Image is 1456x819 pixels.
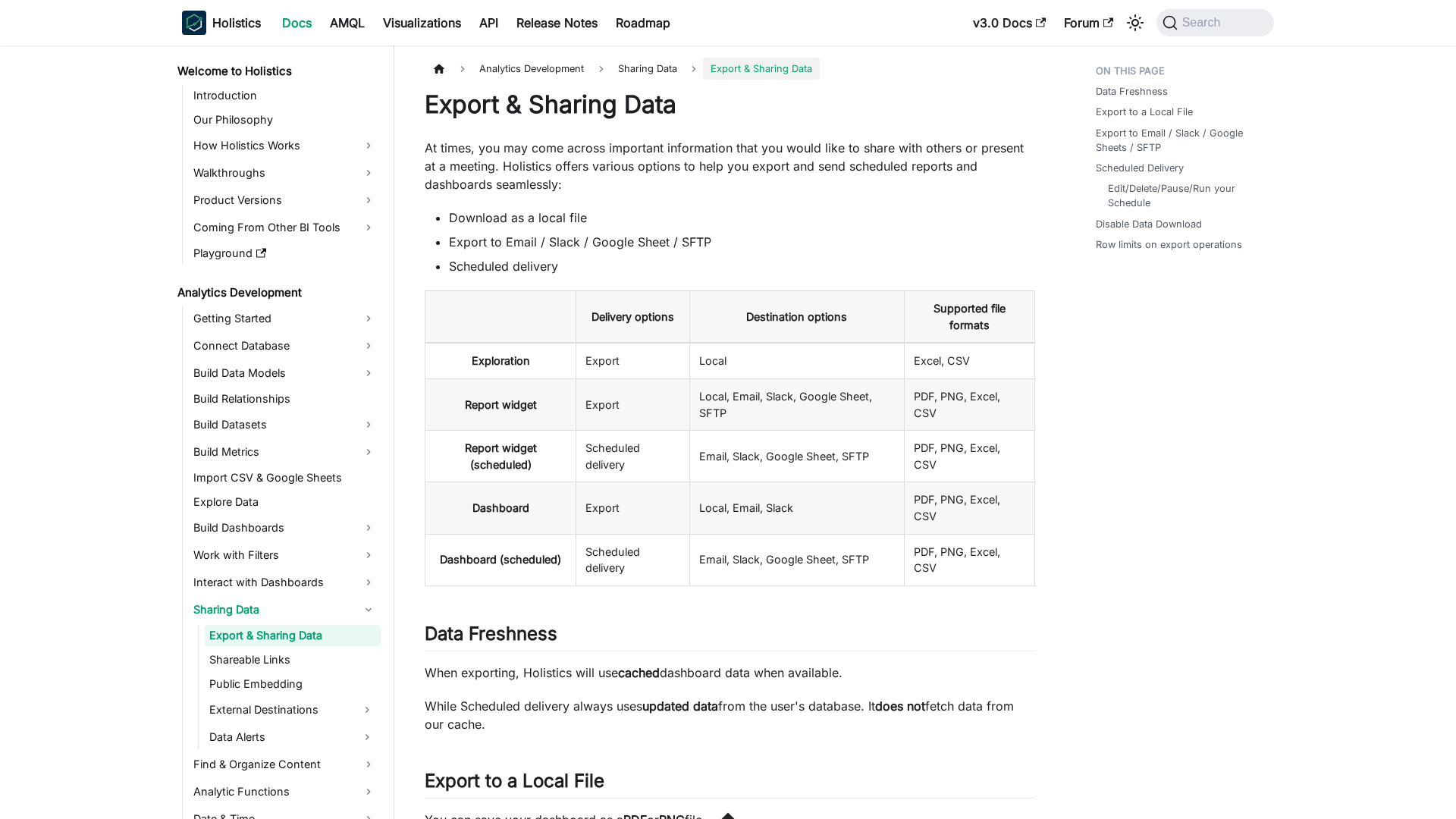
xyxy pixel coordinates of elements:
th: Report widget (scheduled) [425,431,576,482]
td: Local, Email, Slack [690,482,904,534]
p: When exporting, Holistics will use dashboard data when available. [425,664,1035,682]
a: Export to Email / Slack / Google Sheets / SFTP [1096,126,1265,155]
th: Dashboard (scheduled) [425,534,576,585]
a: External Destinations [205,698,353,722]
th: Dashboard [425,482,576,534]
li: Download as a local file [449,209,1035,227]
a: Build Metrics [189,440,381,464]
button: Switch between dark and light mode (currently system mode) [1123,11,1147,35]
th: Supported file formats [904,291,1035,344]
a: Our Philosophy [189,109,381,130]
a: Disable Data Download [1096,217,1202,231]
p: While Scheduled delivery always uses from the user's database. It fetch data from our cache. [425,697,1035,733]
span: Sharing Data [610,58,685,80]
a: Edit/Delete/Pause/Run your Schedule [1108,181,1259,210]
a: API [470,11,507,35]
a: Build Data Models [189,361,381,385]
a: Build Datasets [189,413,381,437]
td: Scheduled delivery [576,534,690,585]
a: Welcome to Holistics [173,61,381,82]
p: At times, you may come across important information that you would like to share with others or p... [425,139,1035,193]
img: Holistics [182,11,206,35]
td: Scheduled delivery [576,431,690,482]
a: Row limits on export operations [1096,237,1242,252]
a: Home page [425,58,453,80]
td: Export [576,482,690,534]
a: Roadmap [607,11,679,35]
a: Shareable Links [205,649,381,670]
a: Playground [189,243,381,264]
span: Search [1178,16,1230,30]
td: PDF, PNG, Excel, CSV [904,431,1035,482]
td: Email, Slack, Google Sheet, SFTP [690,431,904,482]
a: Visualizations [374,11,470,35]
a: v3.0 Docs [964,11,1055,35]
b: Holistics [212,14,261,32]
td: PDF, PNG, Excel, CSV [904,534,1035,585]
th: Delivery options [576,291,690,344]
a: Sharing Data [189,598,381,622]
nav: Breadcrumbs [425,58,1035,80]
strong: updated data [642,698,718,714]
td: Excel, CSV [904,343,1035,378]
a: Work with Filters [189,543,381,567]
h1: Export & Sharing Data [425,89,1035,120]
a: Scheduled Delivery [1096,161,1184,175]
th: Report widget [425,379,576,431]
a: Getting Started [189,306,381,331]
span: Analytics Development [472,58,591,80]
a: Explore Data [189,491,381,513]
td: Export [576,379,690,431]
strong: does not [875,698,925,714]
a: Analytic Functions [189,780,381,804]
h2: Data Freshness [425,623,1035,651]
a: How Holistics Works [189,133,381,158]
a: Coming From Other BI Tools [189,215,381,240]
button: Expand sidebar category 'Data Alerts' [353,725,381,749]
th: Exploration [425,343,576,378]
strong: cached [618,665,660,680]
td: PDF, PNG, Excel, CSV [904,379,1035,431]
td: Export [576,343,690,378]
a: HolisticsHolisticsHolistics [182,11,261,35]
a: Walkthroughs [189,161,381,185]
a: Build Dashboards [189,516,381,540]
td: PDF, PNG, Excel, CSV [904,482,1035,534]
a: Data Alerts [205,725,353,749]
h2: Export to a Local File [425,770,1035,799]
a: Release Notes [507,11,607,35]
td: Email, Slack, Google Sheet, SFTP [690,534,904,585]
button: Search (Command+K) [1156,9,1274,36]
a: Analytics Development [173,282,381,303]
nav: Docs sidebar [167,45,394,819]
li: Scheduled delivery [449,257,1035,275]
span: Export & Sharing Data [703,58,820,80]
a: Export & Sharing Data [205,625,381,646]
th: Destination options [690,291,904,344]
li: Export to Email / Slack / Google Sheet / SFTP [449,233,1035,251]
td: Local [690,343,904,378]
button: Expand sidebar category 'External Destinations' [353,698,381,722]
a: Connect Database [189,334,381,358]
a: Docs [273,11,321,35]
a: Import CSV & Google Sheets [189,467,381,488]
a: Build Relationships [189,388,381,409]
a: Export to a Local File [1096,105,1193,119]
a: Data Freshness [1096,84,1168,99]
a: Introduction [189,85,381,106]
a: Forum [1055,11,1122,35]
a: Find & Organize Content [189,752,381,777]
a: Public Embedding [205,673,381,695]
td: Local, Email, Slack, Google Sheet, SFTP [690,379,904,431]
a: Interact with Dashboards [189,570,381,595]
a: Product Versions [189,188,381,212]
a: AMQL [321,11,374,35]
